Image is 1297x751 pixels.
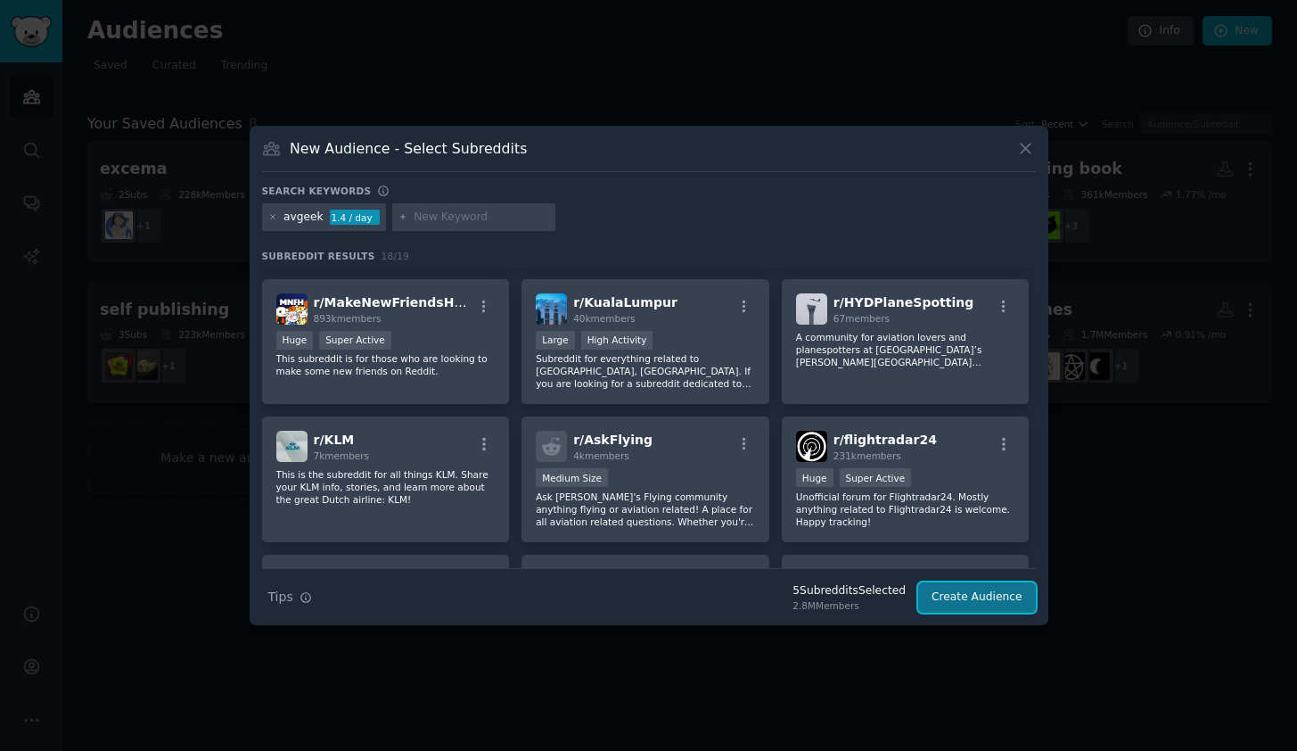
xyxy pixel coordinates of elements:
img: KLM [276,431,308,462]
div: Super Active [840,468,912,487]
p: This subreddit is for those who are looking to make some new friends on Reddit. [276,352,496,377]
img: KualaLumpur [536,293,567,325]
span: 893k members [314,313,382,324]
div: avgeek [283,210,324,226]
div: Large [536,331,575,350]
span: r/ KualaLumpur [573,295,677,309]
span: 4k members [573,450,629,461]
div: High Activity [581,331,653,350]
button: Tips [262,582,318,613]
span: r/ KLM [314,433,355,447]
span: r/ HYDPlaneSpotting [833,295,973,309]
div: 1.4 / day [330,210,380,226]
img: HYDPlaneSpotting [796,293,827,325]
span: r/ MakeNewFriendsHere [314,295,478,309]
p: This is the subreddit for all things KLM. Share your KLM info, stories, and learn more about the ... [276,468,496,506]
img: flightradar24 [796,431,827,462]
span: 67 members [833,313,890,324]
div: Huge [796,468,833,487]
p: Ask [PERSON_NAME]'s Flying community anything flying or aviation related! A place for all aviatio... [536,491,755,528]
h3: Search keywords [262,185,372,197]
div: 5 Subreddit s Selected [792,583,906,599]
p: Subreddit for everything related to [GEOGRAPHIC_DATA], [GEOGRAPHIC_DATA]. If you are looking for ... [536,352,755,390]
p: Unofficial forum for Flightradar24. Mostly anything related to Flightradar24 is welcome. Happy tr... [796,491,1015,528]
div: Super Active [319,331,391,350]
span: r/ flightradar24 [833,433,937,447]
span: Subreddit Results [262,250,375,262]
h3: New Audience - Select Subreddits [290,139,527,158]
p: A community for aviation lovers and planespotters at [GEOGRAPHIC_DATA]’s [PERSON_NAME][GEOGRAPHIC... [796,331,1015,368]
span: r/ AskFlying [573,433,653,447]
input: New Keyword [414,210,549,226]
span: 7k members [314,450,370,461]
div: Huge [276,331,314,350]
div: 2.8M Members [792,599,906,612]
span: 40k members [573,313,635,324]
img: MakeNewFriendsHere [276,293,308,325]
span: 231k members [833,450,901,461]
div: Medium Size [536,468,608,487]
button: Create Audience [918,582,1036,613]
span: 18 / 19 [382,251,410,261]
span: Tips [268,588,293,607]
